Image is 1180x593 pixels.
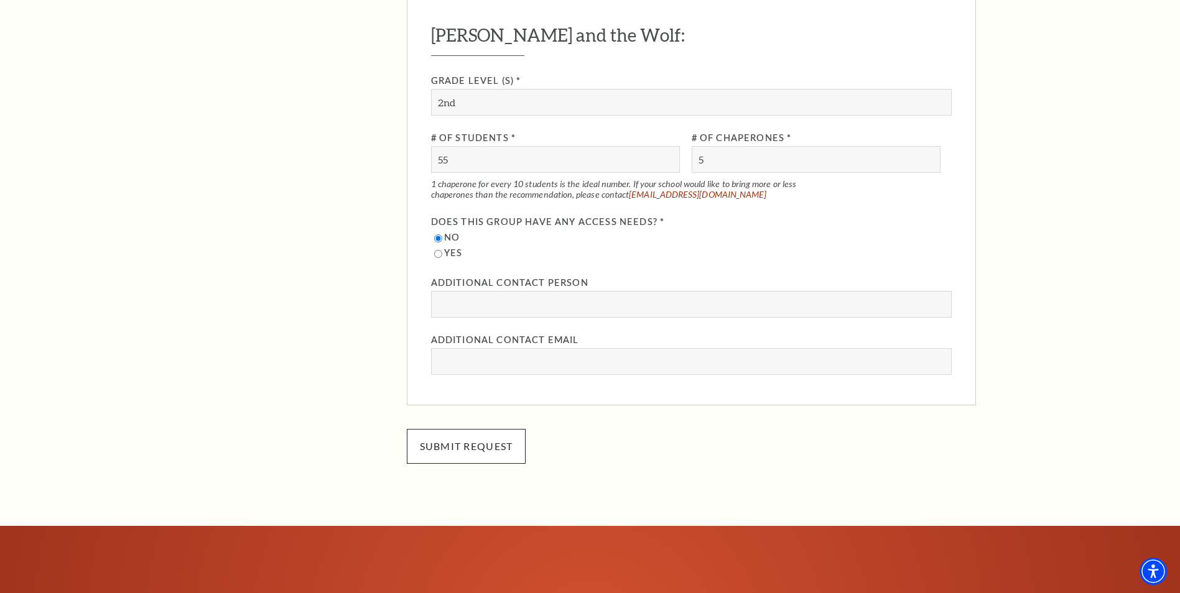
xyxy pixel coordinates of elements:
[431,230,952,246] label: No
[431,291,952,318] input: Additional Contact Person
[431,214,952,230] label: Does this group have any access needs? *
[431,275,952,291] label: Additional Contact Person
[434,250,442,258] input: Yes
[407,429,526,464] input: Button
[431,333,952,348] label: Additional Contact Email
[629,189,766,200] a: [EMAIL_ADDRESS][DOMAIN_NAME]
[431,178,835,200] p: 1 chaperone for every 10 students is the ideal number. If your school would like to bring more or...
[692,146,941,173] input: # of Chaperones *
[431,131,680,146] label: # of Students *
[1140,558,1167,585] div: Accessibility Menu
[434,234,442,242] input: No
[431,146,680,173] input: # of Students *
[431,73,952,89] label: Grade Level (s) *
[431,89,952,116] input: Grade Level (s) *
[431,24,952,56] h2: [PERSON_NAME] and the Wolf:
[431,348,952,375] input: Additional Contact Email
[431,246,952,261] label: Yes
[692,131,941,146] label: # of Chaperones *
